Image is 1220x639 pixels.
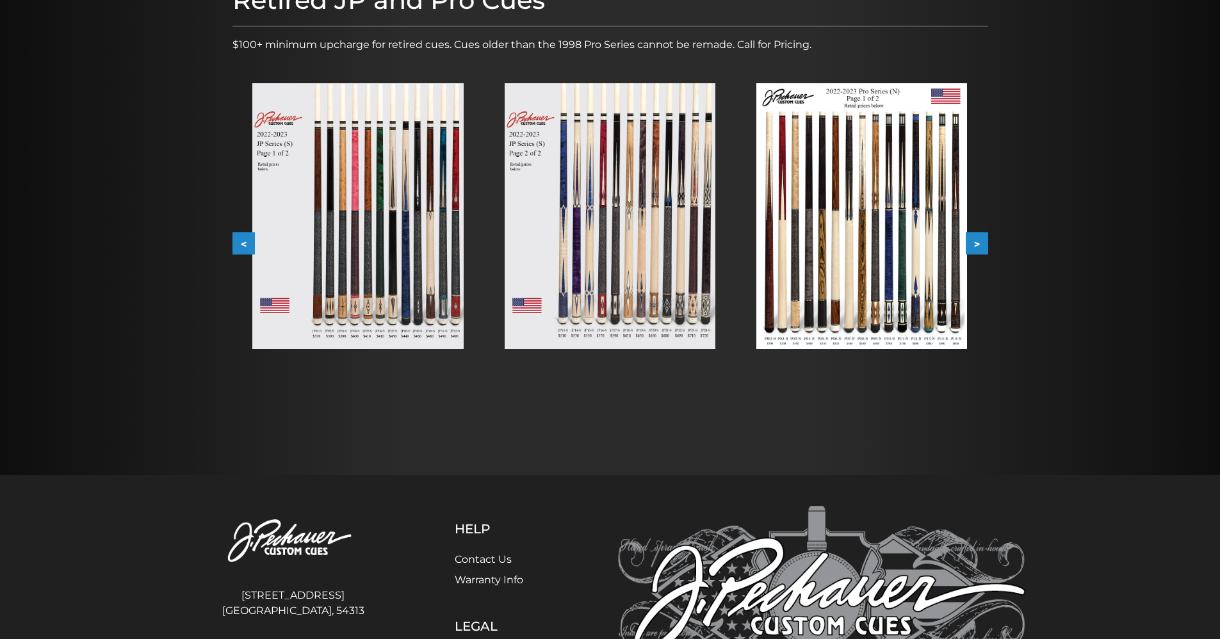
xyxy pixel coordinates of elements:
p: $100+ minimum upcharge for retired cues. Cues older than the 1998 Pro Series cannot be remade. Ca... [232,37,988,53]
a: Warranty Info [455,574,523,586]
button: > [966,232,988,255]
address: [STREET_ADDRESS] [GEOGRAPHIC_DATA], 54313 [195,583,391,624]
div: Carousel Navigation [232,232,988,255]
h5: Legal [455,619,554,634]
h5: Help [455,521,554,537]
img: Pechauer Custom Cues [195,506,391,577]
button: < [232,232,255,255]
a: Contact Us [455,553,512,565]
